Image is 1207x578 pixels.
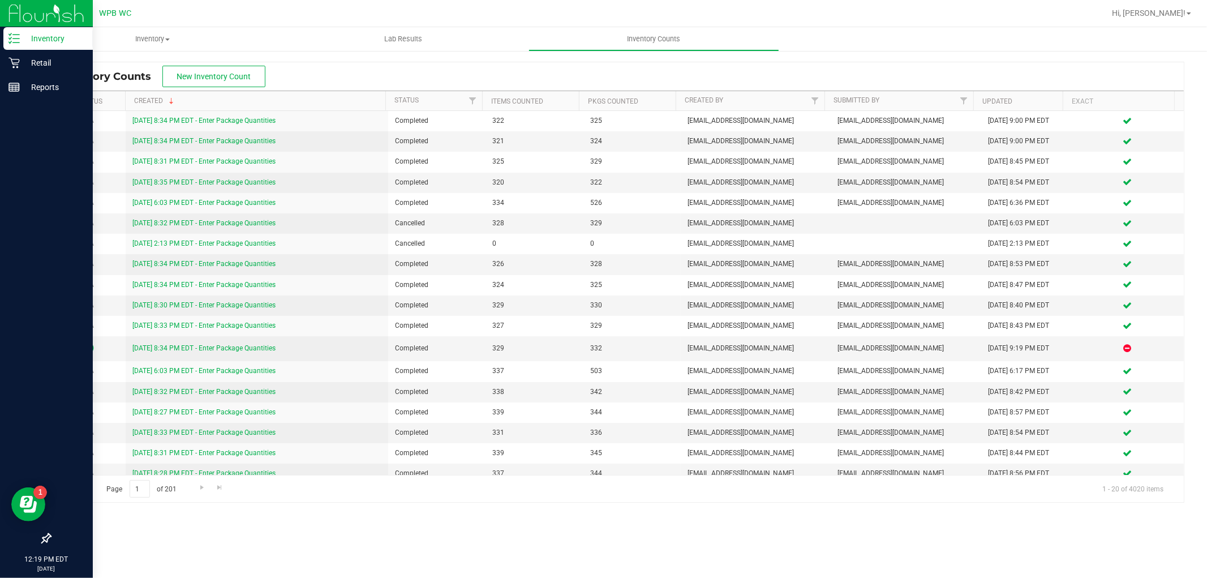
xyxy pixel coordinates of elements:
span: Completed [395,115,479,126]
div: [DATE] 8:54 PM EDT [988,427,1064,438]
span: [EMAIL_ADDRESS][DOMAIN_NAME] [688,320,824,331]
span: 338 [492,387,576,397]
span: [EMAIL_ADDRESS][DOMAIN_NAME] [838,448,974,459]
p: [DATE] [5,564,88,573]
a: Created By [685,96,723,104]
span: Completed [395,387,479,397]
span: WPB WC [100,8,132,18]
a: Inventory Counts [529,27,779,51]
span: [EMAIL_ADDRESS][DOMAIN_NAME] [838,259,974,269]
div: [DATE] 8:56 PM EDT [988,468,1064,479]
div: [DATE] 2:13 PM EDT [988,238,1064,249]
inline-svg: Inventory [8,33,20,44]
span: 503 [590,366,674,376]
span: [EMAIL_ADDRESS][DOMAIN_NAME] [838,427,974,438]
a: Filter [463,91,482,110]
div: [DATE] 8:42 PM EDT [988,387,1064,397]
inline-svg: Reports [8,82,20,93]
th: Exact [1063,91,1174,111]
span: [EMAIL_ADDRESS][DOMAIN_NAME] [838,198,974,208]
span: [EMAIL_ADDRESS][DOMAIN_NAME] [838,280,974,290]
span: 526 [590,198,674,208]
div: [DATE] 8:44 PM EDT [988,448,1064,459]
iframe: Resource center [11,487,45,521]
span: Completed [395,280,479,290]
span: [EMAIL_ADDRESS][DOMAIN_NAME] [688,387,824,397]
span: Completed [395,177,479,188]
span: [EMAIL_ADDRESS][DOMAIN_NAME] [838,468,974,479]
a: [DATE] 8:34 PM EDT - Enter Package Quantities [132,117,276,125]
span: Inventory Counts [612,34,696,44]
span: [EMAIL_ADDRESS][DOMAIN_NAME] [688,427,824,438]
div: [DATE] 8:57 PM EDT [988,407,1064,418]
span: 325 [492,156,576,167]
button: New Inventory Count [162,66,265,87]
div: [DATE] 9:00 PM EDT [988,115,1064,126]
span: Completed [395,343,479,354]
a: [DATE] 8:34 PM EDT - Enter Package Quantities [132,260,276,268]
span: [EMAIL_ADDRESS][DOMAIN_NAME] [838,320,974,331]
span: 339 [492,448,576,459]
a: [DATE] 6:03 PM EDT - Enter Package Quantities [132,367,276,375]
span: Inventory [27,34,278,44]
span: 321 [492,136,576,147]
span: [EMAIL_ADDRESS][DOMAIN_NAME] [838,407,974,418]
span: 331 [492,427,576,438]
span: New Inventory Count [177,72,251,81]
p: 12:19 PM EDT [5,554,88,564]
a: [DATE] 8:33 PM EDT - Enter Package Quantities [132,429,276,436]
span: 336 [590,427,674,438]
span: Completed [395,300,479,311]
a: Filter [955,91,973,110]
span: Completed [395,427,479,438]
span: Cancelled [395,218,479,229]
span: [EMAIL_ADDRESS][DOMAIN_NAME] [688,115,824,126]
a: Go to the next page [194,480,210,495]
span: [EMAIL_ADDRESS][DOMAIN_NAME] [688,343,824,354]
span: Page of 201 [97,480,186,498]
div: [DATE] 8:43 PM EDT [988,320,1064,331]
a: [DATE] 8:32 PM EDT - Enter Package Quantities [132,219,276,227]
a: Updated [982,97,1012,105]
span: [EMAIL_ADDRESS][DOMAIN_NAME] [688,300,824,311]
a: Lab Results [278,27,529,51]
a: Filter [806,91,824,110]
span: Inventory Counts [59,70,162,83]
span: [EMAIL_ADDRESS][DOMAIN_NAME] [688,156,824,167]
span: 337 [492,468,576,479]
a: [DATE] 8:31 PM EDT - Enter Package Quantities [132,449,276,457]
div: [DATE] 6:17 PM EDT [988,366,1064,376]
span: 330 [590,300,674,311]
a: [DATE] 8:34 PM EDT - Enter Package Quantities [132,281,276,289]
span: Completed [395,136,479,147]
div: [DATE] 6:36 PM EDT [988,198,1064,208]
span: 328 [492,218,576,229]
span: [EMAIL_ADDRESS][DOMAIN_NAME] [838,115,974,126]
span: [EMAIL_ADDRESS][DOMAIN_NAME] [688,259,824,269]
span: 334 [492,198,576,208]
span: 344 [590,468,674,479]
span: [EMAIL_ADDRESS][DOMAIN_NAME] [688,218,824,229]
span: [EMAIL_ADDRESS][DOMAIN_NAME] [688,407,824,418]
span: [EMAIL_ADDRESS][DOMAIN_NAME] [838,300,974,311]
span: 339 [492,407,576,418]
span: Completed [395,366,479,376]
span: 329 [492,343,576,354]
a: Go to the last page [212,480,228,495]
span: [EMAIL_ADDRESS][DOMAIN_NAME] [838,343,974,354]
span: 325 [590,115,674,126]
div: [DATE] 8:40 PM EDT [988,300,1064,311]
div: [DATE] 9:00 PM EDT [988,136,1064,147]
a: Status [394,96,419,104]
div: [DATE] 8:53 PM EDT [988,259,1064,269]
span: [EMAIL_ADDRESS][DOMAIN_NAME] [688,366,824,376]
span: Completed [395,156,479,167]
a: Created [134,97,176,105]
span: [EMAIL_ADDRESS][DOMAIN_NAME] [688,468,824,479]
a: [DATE] 8:27 PM EDT - Enter Package Quantities [132,408,276,416]
a: Pkgs Counted [588,97,638,105]
a: [DATE] 8:34 PM EDT - Enter Package Quantities [132,137,276,145]
a: [DATE] 8:31 PM EDT - Enter Package Quantities [132,157,276,165]
div: [DATE] 8:54 PM EDT [988,177,1064,188]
